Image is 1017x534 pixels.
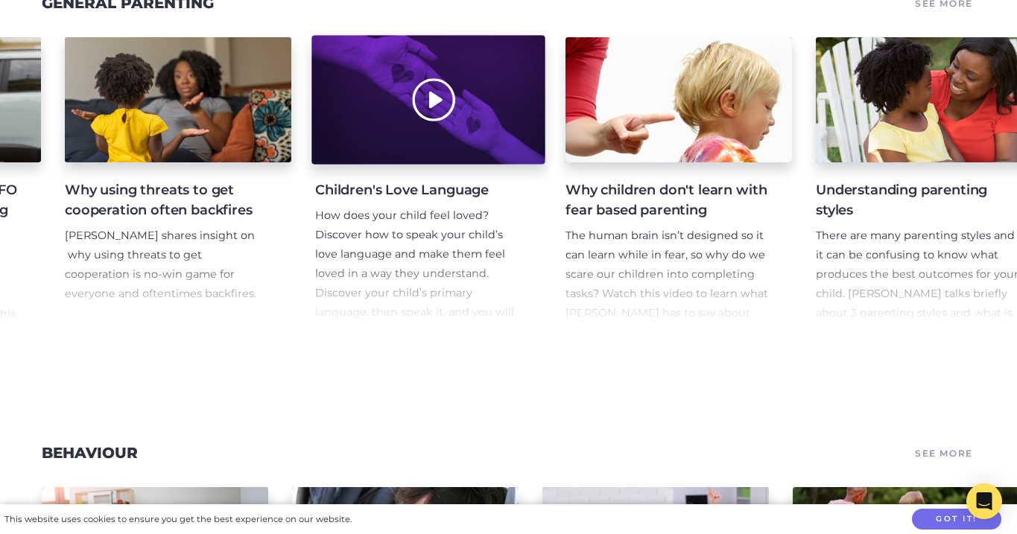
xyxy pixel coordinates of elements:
[565,37,792,323] a: Why children don't learn with fear based parenting The human brain isn’t designed so it can learn...
[42,444,138,462] a: Behaviour
[65,180,267,220] h4: Why using threats to get cooperation often backfires
[912,509,1001,530] button: Got it!
[65,37,291,323] a: Why using threats to get cooperation often backfires [PERSON_NAME] shares insight on why using th...
[315,180,518,200] h4: Children's Love Language
[315,37,542,323] a: Children's Love Language How does your child feel loved? Discover how to speak your child’s love ...
[315,206,518,360] p: How does your child feel loved? Discover how to speak your child’s love language and make them fe...
[65,226,267,304] p: [PERSON_NAME] shares insight on why using threats to get cooperation is no-win game for everyone ...
[565,180,768,220] h4: Why children don't learn with fear based parenting
[966,483,1002,519] div: Open Intercom Messenger
[913,442,975,463] a: See More
[565,229,768,358] span: The human brain isn’t designed so it can learn while in fear, so why do we scare our children int...
[4,512,352,527] div: This website uses cookies to ensure you get the best experience on our website.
